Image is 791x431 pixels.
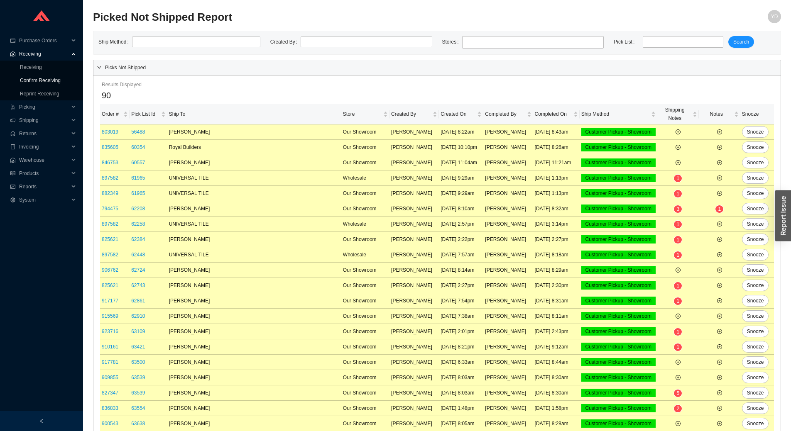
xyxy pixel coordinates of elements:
[717,344,722,349] span: plus-circle
[715,205,723,213] sup: 1
[674,297,682,305] sup: 1
[674,221,682,228] sup: 1
[20,91,59,97] a: Reprint Receiving
[391,110,431,118] span: Created By
[167,124,341,140] td: [PERSON_NAME]
[102,298,118,304] a: 917177
[439,309,483,324] td: [DATE] 7:38am
[389,339,439,355] td: [PERSON_NAME]
[676,129,681,134] span: plus-circle
[718,206,721,212] span: 1
[341,370,389,385] td: Our Showroom
[439,355,483,370] td: [DATE] 6:33am
[131,390,145,396] a: 63539
[10,197,16,202] span: setting
[19,47,69,61] span: Receiving
[389,247,439,263] td: [PERSON_NAME]
[131,282,145,288] a: 62743
[483,201,533,217] td: [PERSON_NAME]
[742,295,769,307] button: Snooze
[533,293,580,309] td: [DATE] 8:31am
[747,158,764,167] span: Snooze
[483,293,533,309] td: [PERSON_NAME]
[167,155,341,170] td: [PERSON_NAME]
[747,327,764,336] span: Snooze
[389,186,439,201] td: [PERSON_NAME]
[742,126,769,138] button: Snooze
[533,232,580,247] td: [DATE] 2:27pm
[717,145,722,150] span: plus-circle
[19,140,69,153] span: Invoicing
[19,127,69,140] span: Returns
[659,106,691,122] span: Shipping Notes
[439,104,483,124] th: Created On sortable
[19,193,69,207] span: System
[389,370,439,385] td: [PERSON_NAME]
[742,372,769,383] button: Snooze
[439,263,483,278] td: [DATE] 8:14am
[717,375,722,380] span: plus-circle
[614,36,638,48] label: Pick List
[676,175,679,181] span: 1
[167,104,341,124] th: Ship To
[580,104,657,124] th: Ship Method sortable
[102,313,118,319] a: 915569
[676,329,679,335] span: 1
[717,390,722,395] span: plus-circle
[439,324,483,339] td: [DATE] 2:01pm
[717,406,722,411] span: plus-circle
[439,293,483,309] td: [DATE] 7:54pm
[717,298,722,303] span: plus-circle
[20,78,61,83] a: Confirm Receiving
[676,360,681,365] span: plus-circle
[581,251,656,259] div: Customer Pickup - Showroom
[717,360,722,365] span: plus-circle
[341,278,389,293] td: Our Showroom
[341,140,389,155] td: Our Showroom
[341,324,389,339] td: Our Showroom
[439,278,483,293] td: [DATE] 2:27pm
[389,104,439,124] th: Created By sortable
[102,129,118,135] a: 803019
[581,312,656,320] div: Customer Pickup - Showroom
[535,110,572,118] span: Completed On
[747,189,764,197] span: Snooze
[439,140,483,155] td: [DATE] 10:10pm
[270,36,301,48] label: Created By
[341,232,389,247] td: Our Showroom
[389,324,439,339] td: [PERSON_NAME]
[533,309,580,324] td: [DATE] 8:11am
[10,184,16,189] span: fund
[742,187,769,199] button: Snooze
[674,190,682,197] sup: 1
[105,63,777,72] span: Picks Not Shipped
[747,174,764,182] span: Snooze
[533,124,580,140] td: [DATE] 8:43am
[740,104,774,124] th: Snooze
[717,421,722,426] span: plus-circle
[131,313,145,319] a: 62910
[533,339,580,355] td: [DATE] 9:12am
[676,237,679,243] span: 1
[93,10,609,24] h2: Picked Not Shipped Report
[676,145,681,150] span: plus-circle
[389,201,439,217] td: [PERSON_NAME]
[676,421,681,426] span: plus-circle
[10,131,16,136] span: customer-service
[19,180,69,193] span: Reports
[483,355,533,370] td: [PERSON_NAME]
[102,91,111,100] span: 90
[19,100,69,114] span: Picking
[742,141,769,153] button: Snooze
[102,221,118,227] a: 897582
[533,155,580,170] td: [DATE] 11:21am
[674,236,682,244] sup: 1
[581,110,649,118] span: Ship Method
[131,298,145,304] a: 62861
[341,201,389,217] td: Our Showroom
[131,175,145,181] a: 61965
[97,65,102,70] span: right
[167,309,341,324] td: [PERSON_NAME]
[439,155,483,170] td: [DATE] 11:04am
[483,217,533,232] td: [PERSON_NAME]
